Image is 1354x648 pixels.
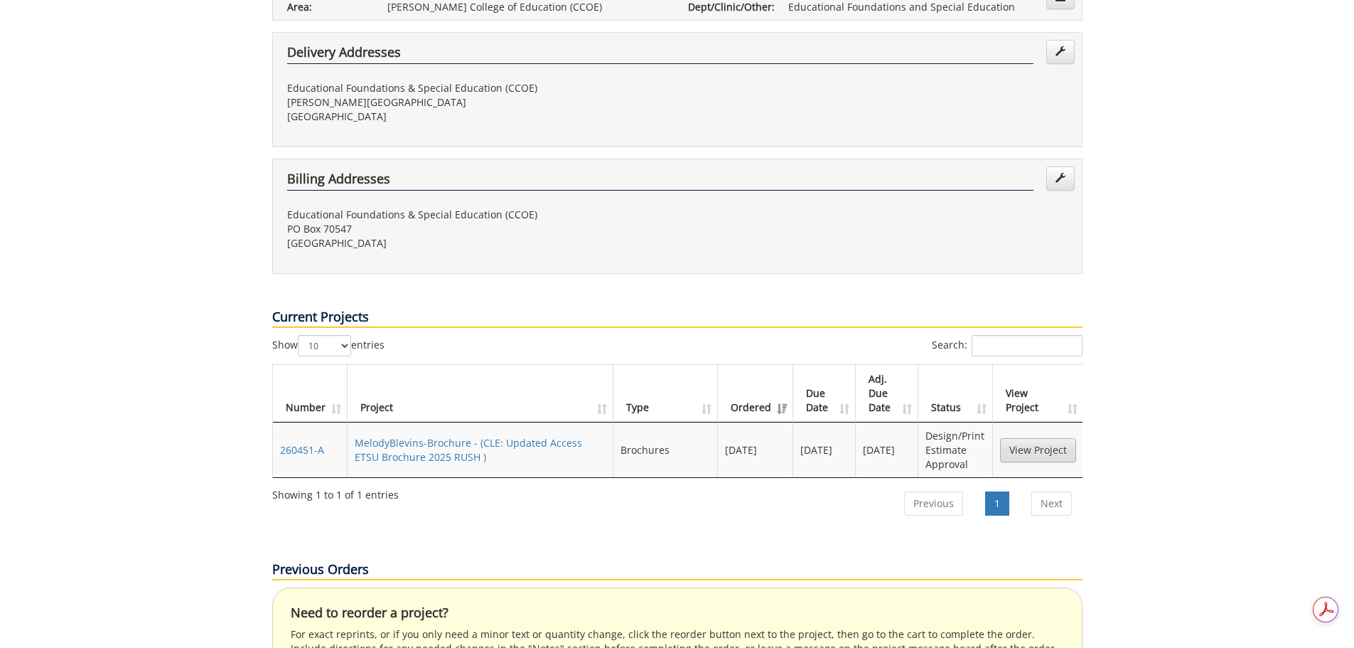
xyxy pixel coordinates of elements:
h4: Delivery Addresses [287,46,1033,64]
label: Search: [932,335,1082,356]
h4: Billing Addresses [287,172,1033,191]
h4: Need to reorder a project? [291,606,1064,620]
th: Due Date: activate to sort column ascending [793,365,856,423]
th: Number: activate to sort column ascending [273,365,348,423]
a: 1 [985,492,1009,516]
a: Edit Addresses [1046,166,1075,191]
th: Adj. Due Date: activate to sort column ascending [856,365,918,423]
a: 260451-A [280,443,324,457]
p: [GEOGRAPHIC_DATA] [287,236,667,250]
p: Current Projects [272,308,1082,328]
label: Show entries [272,335,385,356]
div: Showing 1 to 1 of 1 entries [272,482,399,502]
td: [DATE] [718,423,793,477]
th: View Project: activate to sort column ascending [993,365,1083,423]
th: Project: activate to sort column ascending [348,365,614,423]
th: Status: activate to sort column ascending [918,365,992,423]
p: Educational Foundations & Special Education (CCOE) [287,208,667,222]
input: Search: [972,335,1082,356]
a: View Project [1000,438,1076,462]
a: MelodyBlevins-Brochure - (CLE: Updated Access ETSU Brochure 2025 RUSH ) [355,436,582,464]
select: Showentries [298,335,351,356]
p: Previous Orders [272,561,1082,580]
th: Type: activate to sort column ascending [613,365,717,423]
td: [DATE] [793,423,856,477]
a: Next [1031,492,1072,516]
a: Edit Addresses [1046,40,1075,64]
p: Educational Foundations & Special Education (CCOE) [287,81,667,95]
p: PO Box 70547 [287,222,667,236]
a: Previous [904,492,963,516]
td: Brochures [613,423,717,477]
p: [PERSON_NAME][GEOGRAPHIC_DATA] [287,95,667,110]
th: Ordered: activate to sort column ascending [718,365,793,423]
td: Design/Print Estimate Approval [918,423,992,477]
p: [GEOGRAPHIC_DATA] [287,110,667,124]
td: [DATE] [856,423,918,477]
